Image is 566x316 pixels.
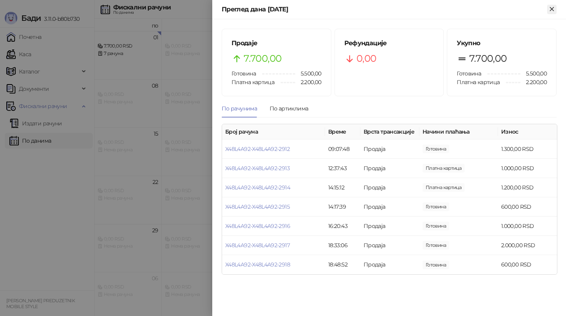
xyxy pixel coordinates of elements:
[270,104,308,113] div: По артиклима
[423,145,449,153] span: 1.300,00
[222,124,325,140] th: Број рачуна
[423,183,465,192] span: 1.200,00
[360,159,419,178] td: Продаја
[325,255,360,274] td: 18:48:52
[423,164,465,173] span: 1.000,00
[423,241,449,250] span: 2.000,00
[222,5,547,14] div: Преглед дана [DATE]
[360,255,419,274] td: Продаја
[457,79,500,86] span: Платна картица
[325,159,360,178] td: 12:37:43
[232,70,256,77] span: Готовина
[325,178,360,197] td: 14:15:12
[325,124,360,140] th: Време
[232,39,322,48] h5: Продаје
[232,79,274,86] span: Платна картица
[325,236,360,255] td: 18:33:06
[225,222,290,230] a: X48L4A92-X48L4A92-2916
[295,69,322,78] span: 5.500,00
[344,39,434,48] h5: Рефундације
[498,178,557,197] td: 1.200,00 RSD
[357,51,376,66] span: 0,00
[498,236,557,255] td: 2.000,00 RSD
[498,159,557,178] td: 1.000,00 RSD
[457,39,547,48] h5: Укупно
[225,203,290,210] a: X48L4A92-X48L4A92-2915
[498,124,557,140] th: Износ
[457,70,481,77] span: Готовина
[360,124,419,140] th: Врста трансакције
[225,242,290,249] a: X48L4A92-X48L4A92-2917
[325,197,360,217] td: 14:17:39
[520,69,547,78] span: 5.500,00
[295,78,322,86] span: 2.200,00
[360,140,419,159] td: Продаја
[469,51,507,66] span: 7.700,00
[547,5,557,14] button: Close
[360,236,419,255] td: Продаја
[423,261,449,269] span: 600,00
[225,145,290,152] a: X48L4A92-X48L4A92-2912
[498,140,557,159] td: 1.300,00 RSD
[520,78,547,86] span: 2.200,00
[498,217,557,236] td: 1.000,00 RSD
[498,255,557,274] td: 600,00 RSD
[225,165,290,172] a: X48L4A92-X48L4A92-2913
[360,197,419,217] td: Продаја
[360,217,419,236] td: Продаја
[360,178,419,197] td: Продаја
[222,104,257,113] div: По рачунима
[225,261,290,268] a: X48L4A92-X48L4A92-2918
[419,124,498,140] th: Начини плаћања
[325,217,360,236] td: 16:20:43
[423,222,449,230] span: 1.000,00
[423,202,449,211] span: 600,00
[244,51,281,66] span: 7.700,00
[225,184,290,191] a: X48L4A92-X48L4A92-2914
[498,197,557,217] td: 600,00 RSD
[325,140,360,159] td: 09:07:48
